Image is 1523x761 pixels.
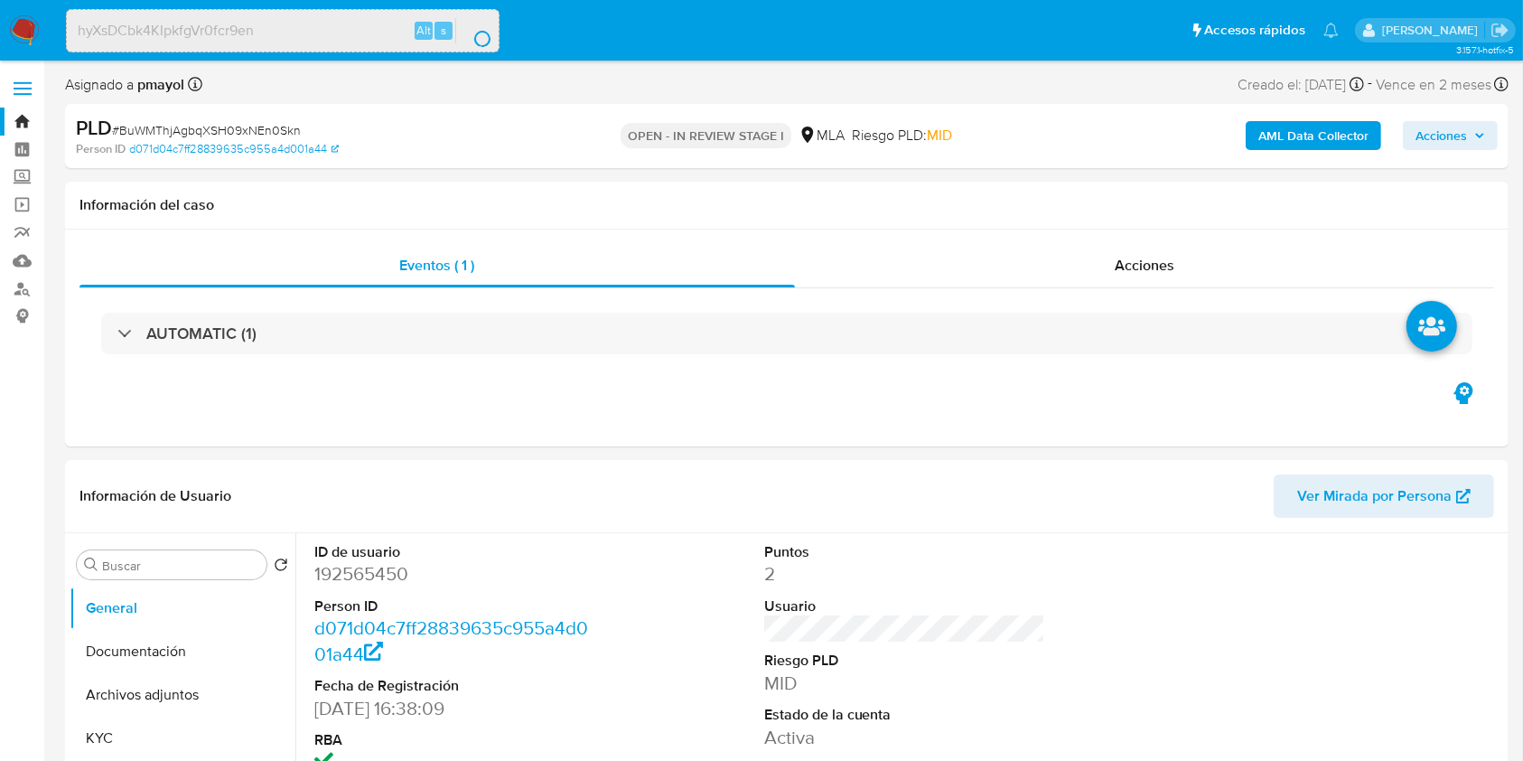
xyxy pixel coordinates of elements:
[274,558,288,578] button: Volver al orden por defecto
[799,126,845,146] div: MLA
[621,123,791,148] p: OPEN - IN REVIEW STAGE I
[65,75,184,95] span: Asignado a
[1382,22,1484,39] p: patricia.mayol@mercadolibre.com
[764,561,1046,587] dd: 2
[70,673,295,717] button: Archivos adjuntos
[927,125,952,146] span: MID
[455,18,492,43] button: search-icon
[416,22,431,39] span: Alt
[314,597,596,616] dt: Person ID
[1238,72,1364,97] div: Creado el: [DATE]
[314,561,596,587] dd: 192565450
[1246,121,1381,150] button: AML Data Collector
[1368,72,1372,97] span: -
[79,196,1494,214] h1: Información del caso
[101,313,1472,354] div: AUTOMATIC (1)
[314,615,588,666] a: d071d04c7ff28839635c955a4d001a44
[1258,121,1369,150] b: AML Data Collector
[764,651,1046,671] dt: Riesgo PLD
[764,705,1046,725] dt: Estado de la cuenta
[112,121,301,139] span: # BuWMThjAgbqXSH09xNEn0Skn
[1376,75,1491,95] span: Vence en 2 meses
[314,542,596,562] dt: ID de usuario
[1323,23,1339,38] a: Notificaciones
[134,74,184,95] b: pmayol
[441,22,446,39] span: s
[76,141,126,157] b: Person ID
[129,141,339,157] a: d071d04c7ff28839635c955a4d001a44
[764,542,1046,562] dt: Puntos
[70,630,295,673] button: Documentación
[764,597,1046,616] dt: Usuario
[399,255,474,276] span: Eventos ( 1 )
[852,126,952,146] span: Riesgo PLD:
[314,696,596,721] dd: [DATE] 16:38:09
[67,19,499,42] input: Buscar usuario o caso...
[1274,474,1494,518] button: Ver Mirada por Persona
[70,587,295,630] button: General
[764,671,1046,696] dd: MID
[84,558,98,572] button: Buscar
[1297,474,1452,518] span: Ver Mirada por Persona
[1403,121,1498,150] button: Acciones
[764,725,1046,750] dd: Activa
[79,487,231,505] h1: Información de Usuario
[70,717,295,760] button: KYC
[1416,121,1467,150] span: Acciones
[314,730,596,750] dt: RBA
[1115,255,1174,276] span: Acciones
[1490,21,1509,40] a: Salir
[76,113,112,142] b: PLD
[102,558,259,574] input: Buscar
[146,324,257,343] h3: AUTOMATIC (1)
[314,676,596,696] dt: Fecha de Registración
[1204,21,1305,40] span: Accesos rápidos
